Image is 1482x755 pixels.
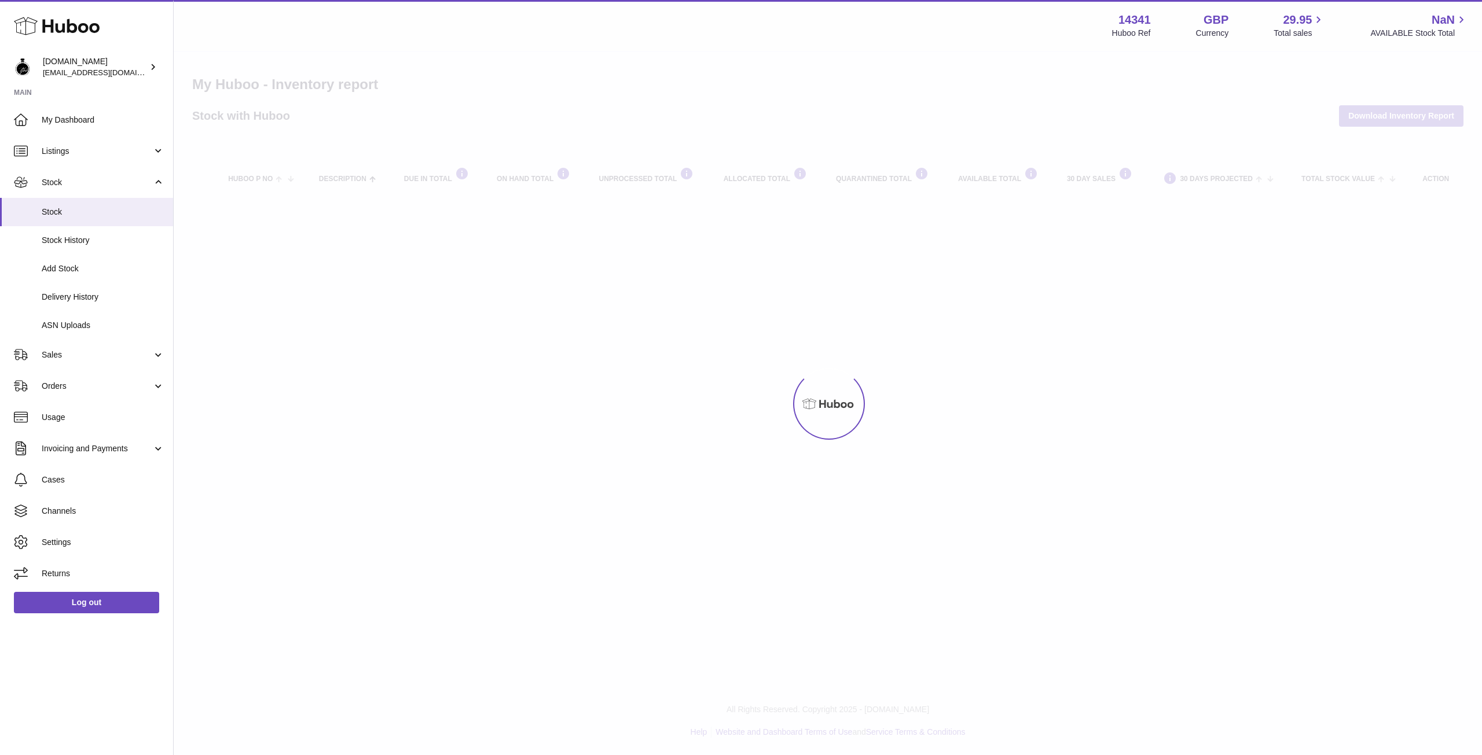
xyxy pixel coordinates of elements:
[42,235,164,246] span: Stock History
[43,68,170,77] span: [EMAIL_ADDRESS][DOMAIN_NAME]
[42,568,164,579] span: Returns
[1274,12,1325,39] a: 29.95 Total sales
[43,56,147,78] div: [DOMAIN_NAME]
[14,58,31,76] img: theperfumesampler@gmail.com
[1370,28,1468,39] span: AVAILABLE Stock Total
[42,177,152,188] span: Stock
[1196,28,1229,39] div: Currency
[1283,12,1312,28] span: 29.95
[1274,28,1325,39] span: Total sales
[42,115,164,126] span: My Dashboard
[42,263,164,274] span: Add Stock
[42,443,152,454] span: Invoicing and Payments
[42,381,152,392] span: Orders
[14,592,159,613] a: Log out
[42,292,164,303] span: Delivery History
[42,474,164,485] span: Cases
[42,207,164,218] span: Stock
[1370,12,1468,39] a: NaN AVAILABLE Stock Total
[42,537,164,548] span: Settings
[42,146,152,157] span: Listings
[42,412,164,423] span: Usage
[42,320,164,331] span: ASN Uploads
[42,506,164,517] span: Channels
[1118,12,1151,28] strong: 14341
[1432,12,1455,28] span: NaN
[42,349,152,360] span: Sales
[1204,12,1228,28] strong: GBP
[1112,28,1151,39] div: Huboo Ref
